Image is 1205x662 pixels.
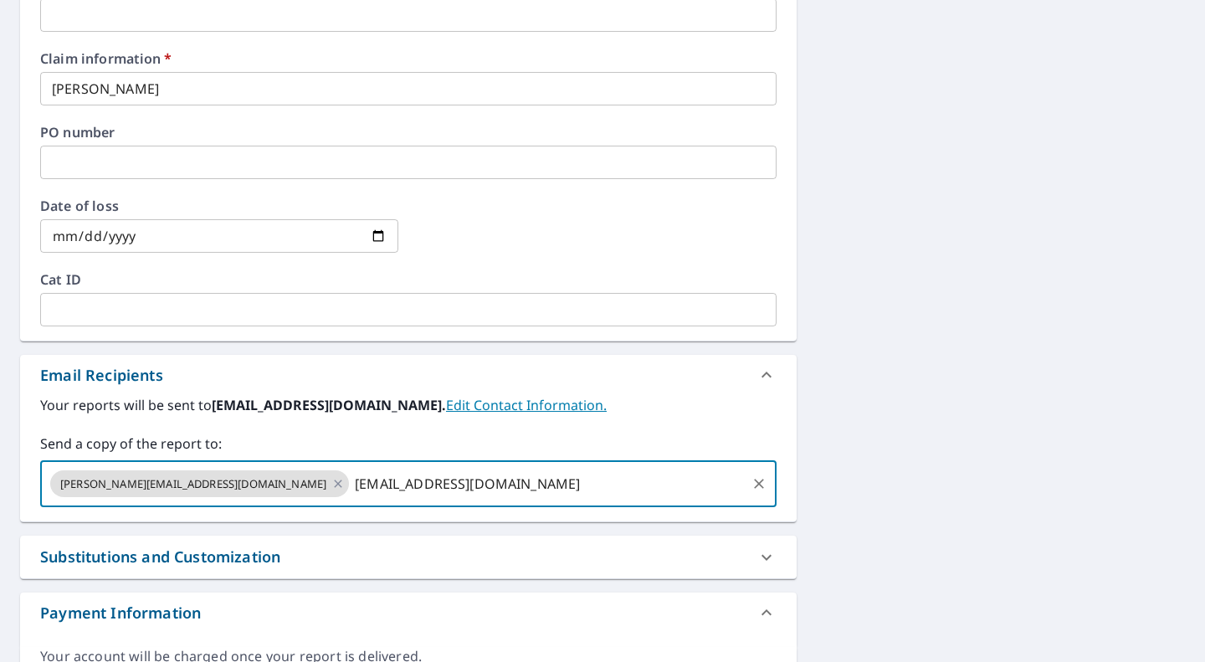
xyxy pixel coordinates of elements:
div: Substitutions and Customization [20,536,797,578]
div: Payment Information [40,602,201,624]
b: [EMAIL_ADDRESS][DOMAIN_NAME]. [212,396,446,414]
a: EditContactInfo [446,396,607,414]
label: Date of loss [40,199,398,213]
div: Payment Information [20,593,797,633]
button: Clear [747,472,771,495]
label: PO number [40,126,777,139]
label: Your reports will be sent to [40,395,777,415]
div: Email Recipients [40,364,163,387]
label: Send a copy of the report to: [40,434,777,454]
div: Email Recipients [20,355,797,395]
label: Cat ID [40,273,777,286]
div: [PERSON_NAME][EMAIL_ADDRESS][DOMAIN_NAME] [50,470,349,497]
label: Claim information [40,52,777,65]
span: [PERSON_NAME][EMAIL_ADDRESS][DOMAIN_NAME] [50,476,336,492]
div: Substitutions and Customization [40,546,280,568]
